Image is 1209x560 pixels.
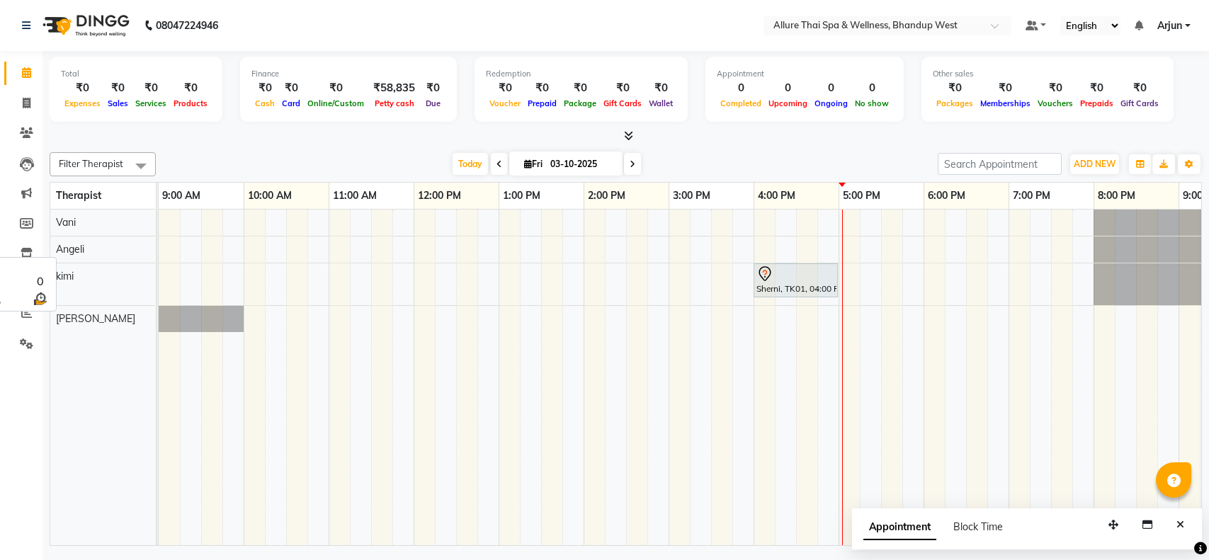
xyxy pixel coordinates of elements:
[851,80,892,96] div: 0
[521,159,546,169] span: Fri
[600,98,645,108] span: Gift Cards
[278,80,304,96] div: ₹0
[754,185,799,206] a: 4:00 PM
[170,98,211,108] span: Products
[524,98,560,108] span: Prepaid
[717,98,765,108] span: Completed
[755,265,836,295] div: Sherni, TK01, 04:00 PM-05:00 PM, SWEDISH MASSAGE - 60
[933,98,977,108] span: Packages
[486,98,524,108] span: Voucher
[600,80,645,96] div: ₹0
[56,216,76,229] span: Vani
[524,80,560,96] div: ₹0
[1117,98,1162,108] span: Gift Cards
[546,154,617,175] input: 2025-10-03
[421,80,445,96] div: ₹0
[59,158,123,169] span: Filter Therapist
[244,185,295,206] a: 10:00 AM
[368,80,421,96] div: ₹58,835
[765,80,811,96] div: 0
[61,98,104,108] span: Expenses
[933,68,1162,80] div: Other sales
[170,80,211,96] div: ₹0
[159,185,204,206] a: 9:00 AM
[863,515,936,540] span: Appointment
[717,68,892,80] div: Appointment
[132,98,170,108] span: Services
[61,80,104,96] div: ₹0
[486,80,524,96] div: ₹0
[560,98,600,108] span: Package
[811,98,851,108] span: Ongoing
[977,98,1034,108] span: Memberships
[31,290,49,307] img: wait_time.png
[1074,159,1116,169] span: ADD NEW
[811,80,851,96] div: 0
[104,98,132,108] span: Sales
[371,98,418,108] span: Petty cash
[453,153,488,175] span: Today
[61,68,211,80] div: Total
[56,189,101,202] span: Therapist
[31,273,49,290] div: 0
[251,68,445,80] div: Finance
[1070,154,1119,174] button: ADD NEW
[765,98,811,108] span: Upcoming
[304,98,368,108] span: Online/Custom
[669,185,714,206] a: 3:00 PM
[329,185,380,206] a: 11:00 AM
[717,80,765,96] div: 0
[1009,185,1054,206] a: 7:00 PM
[933,80,977,96] div: ₹0
[486,68,676,80] div: Redemption
[645,80,676,96] div: ₹0
[36,6,133,45] img: logo
[1077,80,1117,96] div: ₹0
[1094,185,1139,206] a: 8:00 PM
[156,6,218,45] b: 08047224946
[839,185,884,206] a: 5:00 PM
[1157,18,1182,33] span: Arjun
[1034,98,1077,108] span: Vouchers
[924,185,969,206] a: 6:00 PM
[422,98,444,108] span: Due
[938,153,1062,175] input: Search Appointment
[56,312,135,325] span: [PERSON_NAME]
[132,80,170,96] div: ₹0
[1034,80,1077,96] div: ₹0
[56,270,74,282] span: kimi
[977,80,1034,96] div: ₹0
[1077,98,1117,108] span: Prepaids
[278,98,304,108] span: Card
[584,185,629,206] a: 2:00 PM
[1117,80,1162,96] div: ₹0
[304,80,368,96] div: ₹0
[499,185,544,206] a: 1:00 PM
[56,243,84,256] span: Angeli
[1150,503,1195,546] iframe: chat widget
[953,520,1003,533] span: Block Time
[645,98,676,108] span: Wallet
[104,80,132,96] div: ₹0
[560,80,600,96] div: ₹0
[251,98,278,108] span: Cash
[414,185,465,206] a: 12:00 PM
[251,80,278,96] div: ₹0
[851,98,892,108] span: No show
